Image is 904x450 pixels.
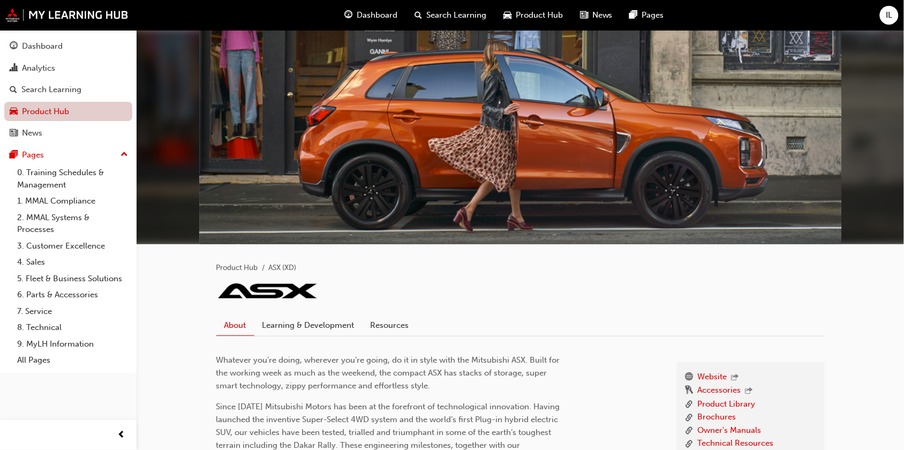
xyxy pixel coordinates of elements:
[13,319,132,336] a: 8. Technical
[4,123,132,143] a: News
[698,371,727,385] a: Website
[357,9,397,21] span: Dashboard
[685,411,694,424] span: link-icon
[5,8,129,22] img: mmal
[4,34,132,145] button: DashboardAnalyticsSearch LearningProduct HubNews
[592,9,613,21] span: News
[495,4,571,26] a: car-iconProduct Hub
[22,149,44,161] div: Pages
[642,9,664,21] span: Pages
[415,9,422,22] span: search-icon
[10,85,17,95] span: search-icon
[630,9,638,22] span: pages-icon
[571,4,621,26] a: news-iconNews
[13,287,132,303] a: 6. Parts & Accessories
[4,36,132,56] a: Dashboard
[732,373,739,382] span: outbound-icon
[685,424,694,438] span: link-icon
[698,384,741,398] a: Accessories
[10,151,18,160] span: pages-icon
[580,9,588,22] span: news-icon
[22,127,42,139] div: News
[118,429,126,442] span: prev-icon
[516,9,563,21] span: Product Hub
[344,9,352,22] span: guage-icon
[13,271,132,287] a: 5. Fleet & Business Solutions
[216,263,258,272] a: Product Hub
[698,411,736,424] a: Brochures
[13,238,132,254] a: 3. Customer Excellence
[269,262,297,274] li: ASX (XD)
[621,4,673,26] a: pages-iconPages
[13,254,132,271] a: 4. Sales
[13,209,132,238] a: 2. MMAL Systems & Processes
[685,384,694,398] span: keys-icon
[13,352,132,369] a: All Pages
[22,62,55,74] div: Analytics
[336,4,406,26] a: guage-iconDashboard
[13,193,132,209] a: 1. MMAL Compliance
[685,371,694,385] span: www-icon
[10,107,18,117] span: car-icon
[886,9,893,21] span: IL
[120,148,128,162] span: up-icon
[880,6,899,25] button: IL
[10,42,18,51] span: guage-icon
[216,283,319,299] img: asx.png
[216,355,562,391] span: Whatever you’re doing, wherever you’re going, do it in style with the Mitsubishi ASX. Built for t...
[685,398,694,411] span: link-icon
[4,102,132,122] a: Product Hub
[13,336,132,352] a: 9. MyLH Information
[13,303,132,320] a: 7. Service
[254,315,363,335] a: Learning & Development
[4,58,132,78] a: Analytics
[4,80,132,100] a: Search Learning
[22,40,63,52] div: Dashboard
[503,9,511,22] span: car-icon
[406,4,495,26] a: search-iconSearch Learning
[4,145,132,165] button: Pages
[13,164,132,193] a: 0. Training Schedules & Management
[698,398,756,411] a: Product Library
[745,387,753,396] span: outbound-icon
[21,84,81,96] div: Search Learning
[426,9,486,21] span: Search Learning
[363,315,417,335] a: Resources
[216,315,254,336] a: About
[10,129,18,138] span: news-icon
[698,424,762,438] a: Owner's Manuals
[10,64,18,73] span: chart-icon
